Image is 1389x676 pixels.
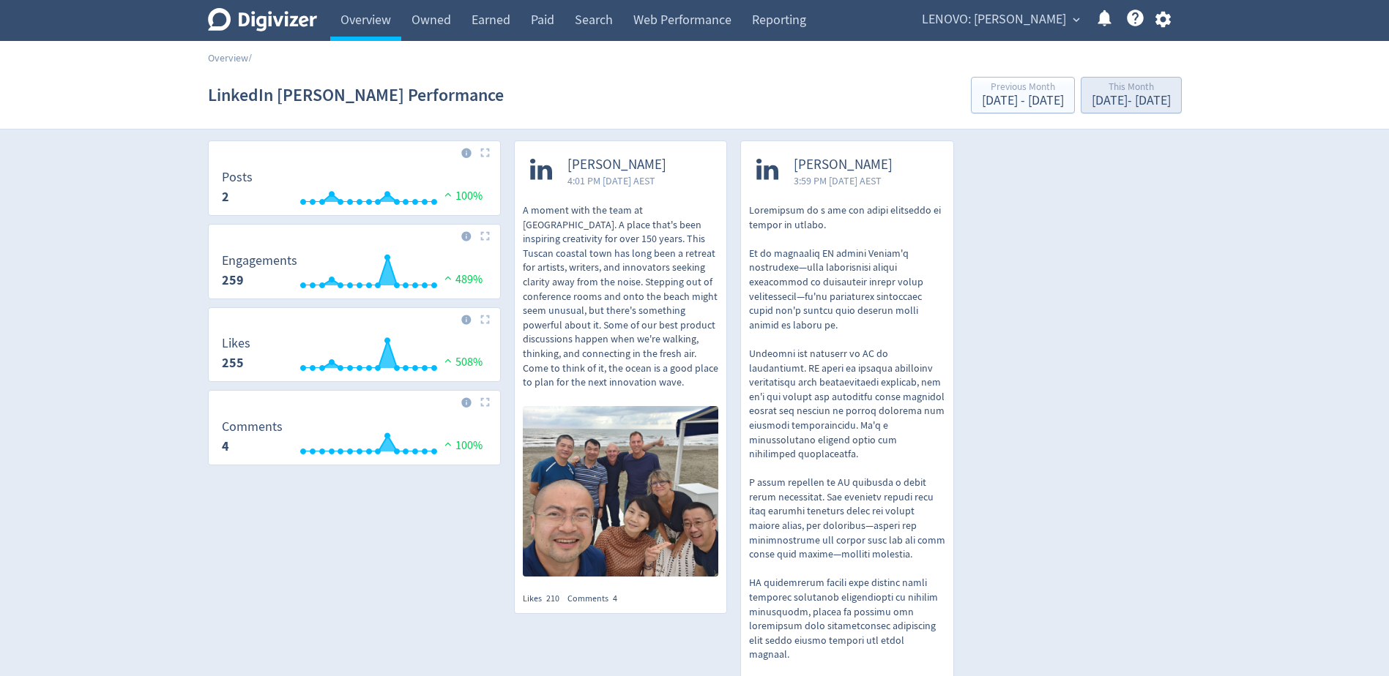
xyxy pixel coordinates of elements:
strong: 4 [222,437,229,455]
dt: Likes [222,335,250,352]
span: expand_more [1070,13,1083,26]
span: 210 [546,593,559,604]
svg: Comments 4 [215,420,494,459]
span: 4:01 PM [DATE] AEST [567,173,666,188]
span: [PERSON_NAME] [567,157,666,173]
dt: Engagements [222,252,297,269]
span: 508% [441,355,483,369]
dt: Comments [222,418,283,435]
svg: Engagements 259 [215,254,494,293]
div: [DATE] - [DATE] [1092,94,1171,108]
img: Placeholder [480,315,490,324]
span: [PERSON_NAME] [794,157,893,173]
div: Comments [567,593,625,605]
span: 489% [441,272,483,287]
button: Previous Month[DATE] - [DATE] [971,77,1075,113]
strong: 259 [222,271,244,289]
strong: 2 [222,188,229,206]
svg: Posts 2 [215,170,494,209]
img: Placeholder [480,148,490,157]
strong: 255 [222,354,244,372]
span: 100% [441,189,483,203]
span: 3:59 PM [DATE] AEST [794,173,893,188]
a: Overview [208,51,248,64]
svg: Likes 255 [215,337,494,375]
span: / [248,51,252,64]
dt: Posts [222,169,253,186]
button: LENOVO: [PERSON_NAME] [917,8,1084,31]
img: Placeholder [480,231,490,241]
img: https://media.cf.digivizer.com/images/linkedin-101559295-urn:li:share:7371422654190411776-07432e9... [523,406,719,577]
img: positive-performance.svg [441,189,455,200]
span: 100% [441,438,483,453]
a: [PERSON_NAME]4:01 PM [DATE] AESTA moment with the team at [GEOGRAPHIC_DATA]. A place that's been ... [515,141,727,581]
div: Previous Month [982,82,1064,94]
img: positive-performance.svg [441,272,455,283]
button: This Month[DATE]- [DATE] [1081,77,1182,113]
img: Placeholder [480,397,490,407]
img: positive-performance.svg [441,438,455,449]
img: positive-performance.svg [441,355,455,366]
div: [DATE] - [DATE] [982,94,1064,108]
p: A moment with the team at [GEOGRAPHIC_DATA]. A place that's been inspiring creativity for over 15... [523,203,719,390]
h1: LinkedIn [PERSON_NAME] Performance [208,72,504,119]
div: This Month [1092,82,1171,94]
span: LENOVO: [PERSON_NAME] [922,8,1066,31]
div: Likes [523,593,567,605]
span: 4 [613,593,617,604]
